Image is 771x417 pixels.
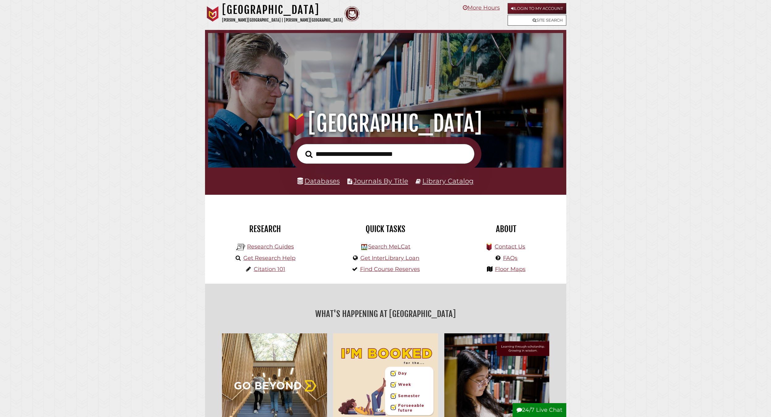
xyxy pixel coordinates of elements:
[205,6,220,22] img: Calvin University
[354,177,408,185] a: Journals By Title
[305,150,312,158] i: Search
[360,255,419,261] a: Get InterLibrary Loan
[302,149,316,160] button: Search
[360,266,420,273] a: Find Course Reserves
[495,243,525,250] a: Contact Us
[503,255,517,261] a: FAQs
[450,224,562,234] h2: About
[508,3,566,14] a: Login to My Account
[508,15,566,26] a: Site Search
[210,224,321,234] h2: Research
[254,266,285,273] a: Citation 101
[422,177,474,185] a: Library Catalog
[368,243,410,250] a: Search MeLCat
[222,17,343,24] p: [PERSON_NAME][GEOGRAPHIC_DATA] | [PERSON_NAME][GEOGRAPHIC_DATA]
[361,244,367,250] img: Hekman Library Logo
[495,266,526,273] a: Floor Maps
[297,177,340,185] a: Databases
[236,243,245,252] img: Hekman Library Logo
[210,307,562,321] h2: What's Happening at [GEOGRAPHIC_DATA]
[247,243,294,250] a: Research Guides
[463,4,500,11] a: More Hours
[243,255,295,261] a: Get Research Help
[220,110,551,137] h1: [GEOGRAPHIC_DATA]
[344,6,360,22] img: Calvin Theological Seminary
[330,224,441,234] h2: Quick Tasks
[222,3,343,17] h1: [GEOGRAPHIC_DATA]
